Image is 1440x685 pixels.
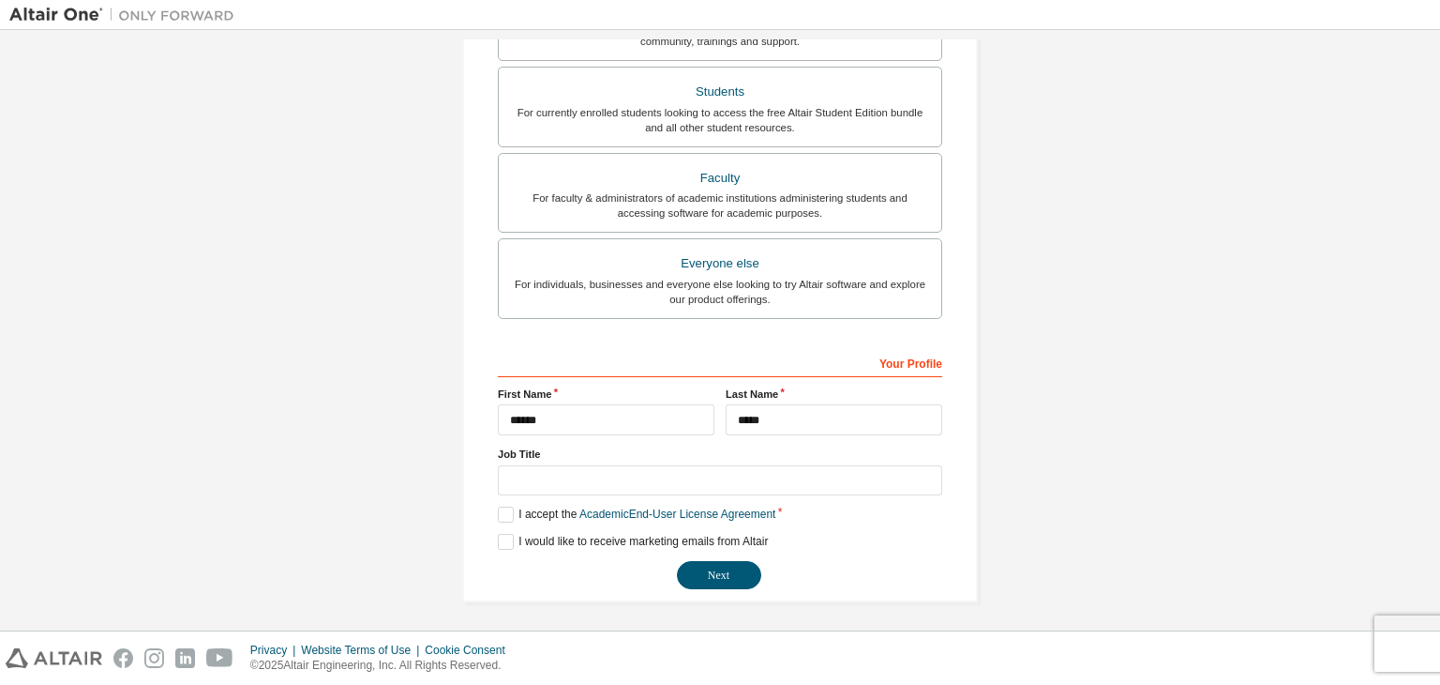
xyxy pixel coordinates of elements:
label: First Name [498,387,714,402]
div: For currently enrolled students looking to access the free Altair Student Edition bundle and all ... [510,105,930,135]
img: facebook.svg [113,648,133,668]
div: Faculty [510,165,930,191]
img: altair_logo.svg [6,648,102,668]
label: I would like to receive marketing emails from Altair [498,534,768,550]
div: For faculty & administrators of academic institutions administering students and accessing softwa... [510,190,930,221]
div: Students [510,79,930,105]
img: youtube.svg [206,648,233,668]
div: Privacy [250,643,301,658]
div: Your Profile [498,347,942,377]
label: I accept the [498,507,775,523]
img: linkedin.svg [175,648,195,668]
a: Academic End-User License Agreement [579,508,775,521]
div: Website Terms of Use [301,643,425,658]
img: instagram.svg [144,648,164,668]
div: Cookie Consent [425,643,516,658]
p: © 2025 Altair Engineering, Inc. All Rights Reserved. [250,658,517,674]
button: Next [677,561,761,589]
label: Last Name [726,387,942,402]
div: Everyone else [510,251,930,277]
div: For individuals, businesses and everyone else looking to try Altair software and explore our prod... [510,277,930,307]
label: Job Title [498,447,942,462]
img: Altair One [9,6,244,24]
